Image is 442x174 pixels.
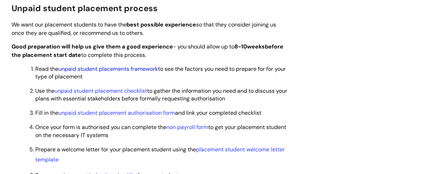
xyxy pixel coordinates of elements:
[234,43,247,50] strong: 8-10
[35,65,286,80] span: Read the to see the factors you need to prepare for for your type of placement
[35,87,287,102] span: Use the to gather the information you need and to discuss your plans with essential stakeholders ...
[12,43,173,50] strong: Good preparation will help us give them a good experience
[35,109,261,116] span: Fill in the
[166,123,208,131] a: non payroll form
[12,43,247,50] span: - you should allow up to
[12,3,158,14] span: Unpaid student placement process
[58,65,158,73] a: unpaid student placements framework
[58,109,175,116] a: unpaid student placement authorisation form
[58,109,261,116] span: and link your completed checklist
[247,43,265,50] strong: weeks
[12,21,276,37] span: We want our placement students to have the so that they consider joining us once they are qualifi...
[126,21,196,28] strong: best possible experience
[55,87,147,94] a: unpaid student placement checklist
[35,123,286,138] span: Once your form is authorised you can complete the to get your placement student on the necessary ...
[35,145,285,163] span: Prepare a welcome letter for your placement student using the
[35,145,285,163] a: placement student welcome letter template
